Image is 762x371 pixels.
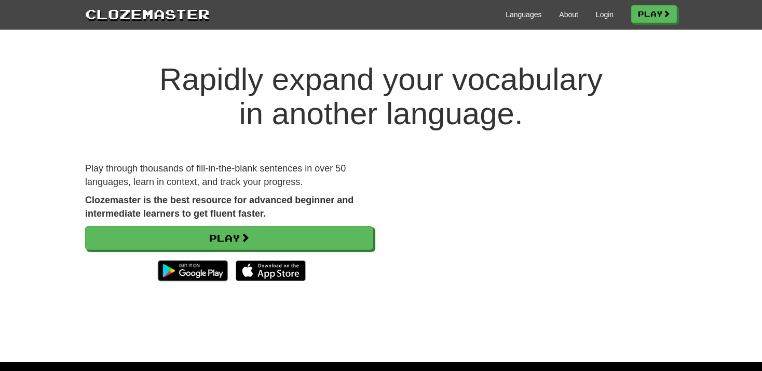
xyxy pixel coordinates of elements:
[236,260,306,281] img: Download_on_the_App_Store_Badge_US-UK_135x40-25178aeef6eb6b83b96f5f2d004eda3bffbb37122de64afbaef7...
[153,255,233,286] img: Get it on Google Play
[559,9,578,20] a: About
[596,9,614,20] a: Login
[85,4,210,23] a: Clozemaster
[85,226,373,250] a: Play
[506,9,541,20] a: Languages
[85,195,353,219] strong: Clozemaster is the best resource for advanced beginner and intermediate learners to get fluent fa...
[85,162,373,189] p: Play through thousands of fill-in-the-blank sentences in over 50 languages, learn in context, and...
[631,5,677,23] a: Play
